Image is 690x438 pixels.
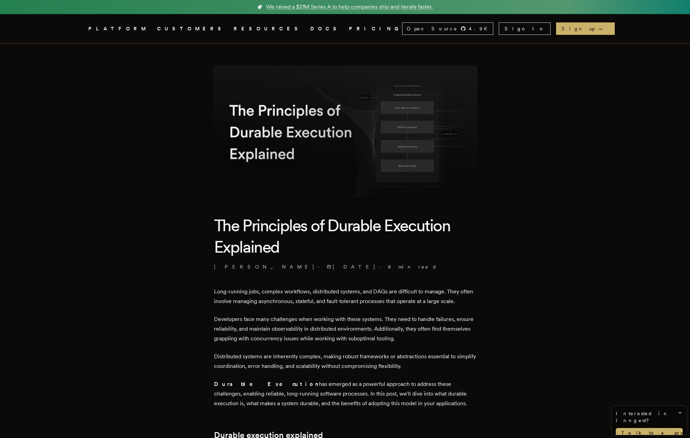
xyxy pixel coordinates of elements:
[157,25,225,33] a: CUSTOMERS
[616,410,683,424] span: Interested in Inngest?
[214,287,476,306] p: Long-running jobs, complex workflows, distributed systems, and DAGs are difficult to manage. They...
[597,25,609,32] span: →
[69,14,621,43] nav: Global
[234,25,302,33] button: RESOURCES
[214,263,476,270] p: · ·
[407,25,458,32] span: Open Source
[214,379,476,408] p: has emerged as a powerful approach to address these challenges, enabling reliable, long-running s...
[616,428,683,438] a: Talk to a product expert
[499,22,551,35] a: Sign In
[556,22,615,35] a: Sign up
[310,25,341,33] a: DOCS
[469,25,492,32] span: 4.9 K
[266,3,433,11] span: We raised a $21M Series A to help companies ship and iterate faster.
[349,25,402,33] a: PRICING
[214,352,476,371] p: Distributed systems are inherently complex, making robust frameworks or abstractions essential to...
[214,263,315,270] a: [PERSON_NAME]
[213,66,478,198] img: Featured image for The Principles of Durable Execution Explained blog post
[388,263,437,270] span: 8 min read
[214,314,476,343] p: Developers face many challenges when working with these systems. They need to handle failures, en...
[214,381,319,387] strong: Durable Execution
[88,25,149,33] button: PLATFORM
[214,215,476,258] h1: The Principles of Durable Execution Explained
[327,263,376,270] span: [DATE]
